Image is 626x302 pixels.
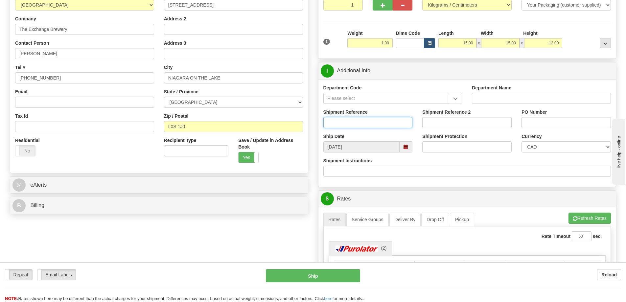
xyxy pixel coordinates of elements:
a: Deliver By [389,213,421,226]
span: eAlerts [30,182,47,188]
span: (2) [381,245,386,251]
iframe: chat widget [611,117,625,184]
label: Currency [522,133,542,140]
a: Service Groups [346,213,388,226]
label: Department Code [323,84,362,91]
span: 1 [323,39,330,45]
label: Rate Timeout [542,233,570,240]
label: Address 2 [164,15,186,22]
th: Delivery [507,261,565,273]
img: Purolator [334,245,380,252]
a: Pickup [450,213,474,226]
label: Weight [347,30,362,36]
label: Zip / Postal [164,113,189,119]
label: PO Number [522,109,547,115]
label: City [164,64,173,71]
label: Tax Id [15,113,28,119]
b: Reload [601,272,617,277]
label: Dims Code [396,30,420,36]
label: Shipment Reference 2 [422,109,471,115]
a: Rates [323,213,346,226]
th: Your $ [463,261,507,273]
span: x [520,38,524,48]
label: Shipment Instructions [323,157,372,164]
label: Department Name [472,84,511,91]
span: x [476,38,481,48]
th: List $ [415,261,463,273]
label: Residential [15,137,40,144]
a: B Billing [12,199,306,212]
label: Shipment Reference [323,109,368,115]
label: Yes [239,152,258,163]
span: Billing [30,202,44,208]
button: Ship [266,269,360,282]
a: here [324,296,333,301]
div: live help - online [5,6,61,11]
label: Email [15,88,27,95]
label: Shipment Protection [422,133,467,140]
a: IAdditional Info [321,64,614,78]
label: Address 3 [164,40,186,46]
th: Service [334,261,415,273]
label: No [15,146,35,156]
span: $ [321,192,334,205]
button: Reload [597,269,621,280]
label: Repeat [5,269,32,280]
label: Contact Person [15,40,49,46]
label: State / Province [164,88,198,95]
a: Drop Off [421,213,449,226]
label: sec. [593,233,602,240]
label: Ship Date [323,133,345,140]
label: Tel # [15,64,25,71]
label: Length [438,30,454,36]
span: NOTE: [5,296,18,301]
label: Company [15,15,36,22]
a: $Rates [321,192,614,206]
label: Width [481,30,494,36]
label: Recipient Type [164,137,197,144]
button: Refresh Rates [568,213,611,224]
label: Email Labels [37,269,76,280]
a: @ eAlerts [12,178,306,192]
span: I [321,64,334,78]
label: Height [523,30,538,36]
div: ... [600,38,611,48]
span: B [12,199,26,212]
label: Save / Update in Address Book [238,137,303,150]
input: Please select [323,93,450,104]
span: @ [12,178,26,192]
